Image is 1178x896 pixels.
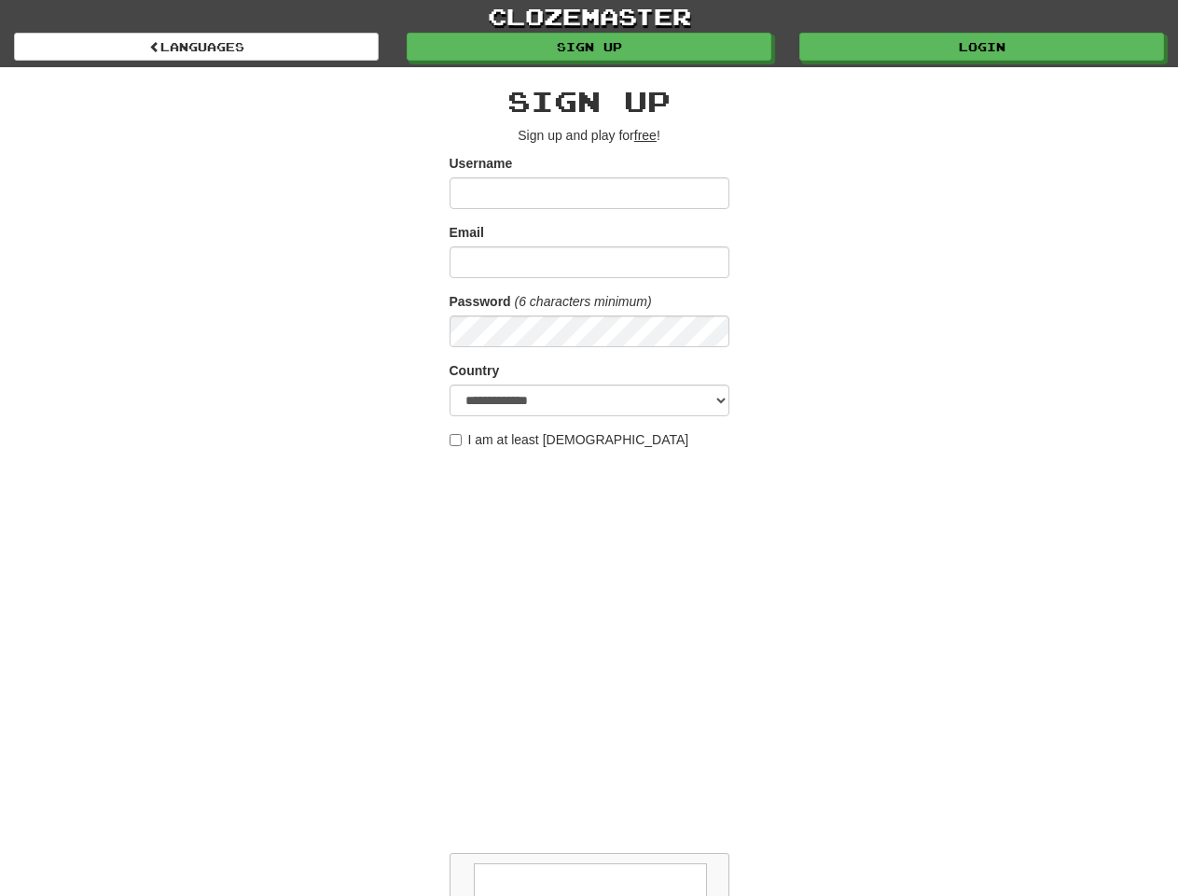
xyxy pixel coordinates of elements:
a: Sign up [407,33,771,61]
label: Username [450,154,513,173]
u: free [634,128,657,143]
p: Sign up and play for ! [450,126,729,145]
input: I am at least [DEMOGRAPHIC_DATA] [450,434,462,446]
a: Languages [14,33,379,61]
em: (6 characters minimum) [515,294,652,309]
label: Password [450,292,511,311]
a: Login [799,33,1164,61]
h2: Sign up [450,86,729,117]
label: I am at least [DEMOGRAPHIC_DATA] [450,430,689,449]
label: Email [450,223,484,242]
label: Country [450,361,500,380]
